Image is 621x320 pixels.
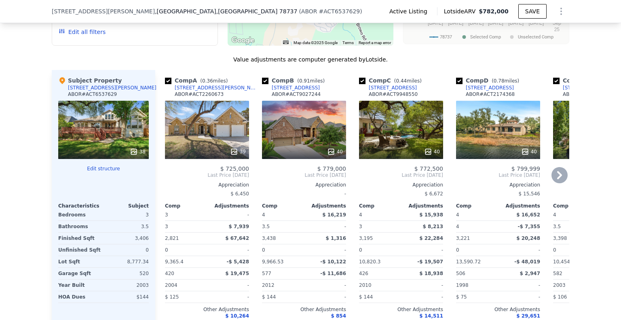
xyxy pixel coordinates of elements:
[103,203,149,209] div: Subject
[456,247,459,253] span: 0
[331,313,346,319] span: $ 854
[391,78,425,84] span: ( miles)
[306,244,346,256] div: -
[500,244,540,256] div: -
[320,271,346,276] span: -$ 11,686
[165,271,174,276] span: 420
[262,294,276,300] span: $ 144
[518,4,547,19] button: SAVE
[165,203,207,209] div: Comp
[58,203,103,209] div: Characteristics
[301,8,317,15] span: ABOR
[272,91,321,97] div: ABOR # ACT9027244
[165,294,179,300] span: $ 125
[165,76,231,85] div: Comp A
[479,8,509,15] span: $782,000
[359,235,373,241] span: 3,195
[58,280,102,291] div: Year Built
[414,165,443,172] span: $ 772,500
[403,280,443,291] div: -
[553,203,595,209] div: Comp
[456,306,540,313] div: Other Adjustments
[262,259,283,265] span: 9,966.53
[554,27,560,32] text: 25
[220,165,249,172] span: $ 725,000
[320,259,346,265] span: -$ 10,122
[448,20,463,26] text: [DATE]
[165,247,168,253] span: 0
[369,85,417,91] div: [STREET_ADDRESS]
[466,85,514,91] div: [STREET_ADDRESS]
[58,76,122,85] div: Subject Property
[403,244,443,256] div: -
[359,271,368,276] span: 426
[516,313,540,319] span: $ 29,651
[466,91,515,97] div: ABOR # ACT2174368
[283,40,289,44] button: Keyboard shortcuts
[130,148,146,156] div: 38
[456,172,540,178] span: Last Price [DATE]
[165,221,205,232] div: 3
[456,182,540,188] div: Appreciation
[207,203,249,209] div: Adjustments
[456,294,467,300] span: $ 75
[294,78,328,84] span: ( miles)
[500,291,540,303] div: -
[58,291,102,303] div: HOA Dues
[553,259,575,265] span: 10,454.4
[58,233,102,244] div: Finished Sqft
[262,247,265,253] span: 0
[359,306,443,313] div: Other Adjustments
[327,148,343,156] div: 40
[230,35,256,46] a: Open this area in Google Maps (opens a new window)
[553,76,619,85] div: Comp E
[508,20,524,26] text: [DATE]
[175,85,259,91] div: [STREET_ADDRESS][PERSON_NAME]
[105,256,149,267] div: 8,777.34
[359,40,391,45] a: Report a map error
[389,7,431,15] span: Active Listing
[262,306,346,313] div: Other Adjustments
[68,91,117,97] div: ABOR # ACT6537629
[456,235,470,241] span: 3,221
[165,280,205,291] div: 2004
[521,148,537,156] div: 40
[425,191,443,197] span: $ 6,672
[216,8,298,15] span: , [GEOGRAPHIC_DATA] 78737
[456,221,496,232] div: 4
[553,294,567,300] span: $ 106
[424,148,440,156] div: 40
[359,212,362,218] span: 4
[262,212,265,218] span: 4
[165,235,179,241] span: 2,821
[518,34,553,40] text: Unselected Comp
[262,182,346,188] div: Appreciation
[359,221,399,232] div: 3
[553,221,594,232] div: 3.5
[488,78,522,84] span: ( miles)
[165,212,168,218] span: 3
[165,182,249,188] div: Appreciation
[58,244,102,256] div: Unfinished Sqft
[262,76,328,85] div: Comp B
[230,35,256,46] img: Google
[419,235,443,241] span: $ 22,284
[165,259,184,265] span: 9,365.4
[401,203,443,209] div: Adjustments
[306,280,346,291] div: -
[209,280,249,291] div: -
[359,85,417,91] a: [STREET_ADDRESS]
[456,203,498,209] div: Comp
[262,85,320,91] a: [STREET_ADDRESS]
[58,268,102,279] div: Garage Sqft
[456,212,459,218] span: 4
[516,235,540,241] span: $ 20,248
[553,85,611,91] a: [STREET_ADDRESS]
[563,85,611,91] div: [STREET_ADDRESS]
[419,313,443,319] span: $ 14,511
[359,280,399,291] div: 2010
[359,294,373,300] span: $ 144
[359,172,443,178] span: Last Price [DATE]
[359,182,443,188] div: Appreciation
[105,233,149,244] div: 3,406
